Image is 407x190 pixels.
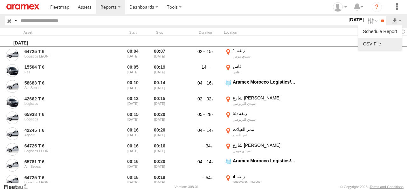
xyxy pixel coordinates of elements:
span: 15 [207,49,213,54]
div: Hicham Abourifa [331,2,349,12]
div: سيدي مومن [233,54,296,58]
div: Aramex Morocco Logistics/ AIn Sebaa [233,79,296,85]
label: Click to View Event Location [224,79,297,94]
a: 64725 T 6 [24,143,102,149]
label: Search Filter Options [365,16,379,25]
div: Entered prior to selected date range [121,79,145,94]
span: 14 [207,159,213,164]
div: 00:14 [DATE] [148,79,172,94]
label: [DATE] [347,16,365,23]
div: فاس [233,70,296,74]
span: 05 [197,112,205,117]
div: 00:20 [DATE] [148,158,172,173]
div: Entered prior to selected date range [121,158,145,173]
span: 34 [206,143,212,148]
div: Fes [24,70,102,74]
label: Click to View Event Location [224,48,297,62]
label: Export results as... [391,16,402,25]
div: Ain Sebaa [24,165,102,168]
div: Logistics LEONI [24,180,102,184]
span: 14 [207,128,213,133]
span: 02 [197,96,205,101]
a: 42245 T 6 [24,127,102,133]
label: Click to View Event Location [224,64,297,78]
div: ممر الفيلات [233,126,296,132]
span: 54 [206,175,212,180]
span: 04 [197,80,205,85]
div: سيدي مومن [233,149,296,153]
div: Logistics [24,102,102,105]
div: Entered prior to selected date range [121,95,145,110]
label: Click to View Event Location [224,95,297,110]
span: 04 [197,128,205,133]
div: 00:19 [DATE] [148,174,172,188]
a: 64725 T 6 [24,49,102,54]
div: [PERSON_NAME] [233,180,296,185]
span: 14 [202,64,210,70]
a: 65781 T 6 [24,159,102,165]
div: 00:16 [DATE] [148,142,172,157]
a: 15504 T 6 [24,64,102,70]
label: Click to View Event Location [224,174,297,188]
a: 58683 T 6 [24,80,102,86]
div: زنقة 55 [233,111,296,116]
div: عين السبع [233,133,296,137]
div: 00:19 [DATE] [148,64,172,78]
a: Visit our Website [3,184,33,190]
span: 04 [197,159,205,164]
div: Entered prior to selected date range [121,111,145,125]
div: فاس [233,64,296,69]
span: 02 [197,49,205,54]
div: Logistics LEONI [24,54,102,58]
div: Entered prior to selected date range [121,64,145,78]
div: Entered prior to selected date range [121,48,145,62]
div: شارع [PERSON_NAME] [233,95,296,101]
div: Logistics LEONI [24,149,102,153]
div: © Copyright 2025 - [340,185,404,189]
div: Ain Sebaa [24,86,102,90]
label: Search Query [13,16,18,25]
span: 28 [207,112,213,117]
a: Terms and Conditions [370,185,404,189]
div: سيدي البرنوصي [233,117,296,122]
label: Click to View Event Location [224,142,297,157]
span: 16 [207,80,213,85]
div: 00:20 [DATE] [148,126,172,141]
span: 02 [207,96,213,101]
label: Click to View Event Location [224,111,297,125]
div: Agadir [24,133,102,137]
div: 00:07 [DATE] [148,48,172,62]
div: زنقة 1 [233,48,296,53]
div: Aramex Morocco Logistics/ AIn Sebaa [233,158,296,164]
div: Version: 308.01 [175,185,199,189]
div: Entered prior to selected date range [121,126,145,141]
img: aramex-logo.svg [6,4,39,10]
div: سيدي البرنوصي [233,101,296,106]
div: Entered prior to selected date range [121,142,145,157]
div: Entered prior to selected date range [121,174,145,188]
div: 00:15 [DATE] [148,95,172,110]
i: ? [372,2,382,12]
div: زنقة 4 [233,174,296,180]
div: شارع [PERSON_NAME] [233,142,296,148]
a: 65938 T 6 [24,112,102,117]
a: 64725 T 6 [24,175,102,180]
label: Click to View Event Location [224,158,297,173]
div: 00:20 [DATE] [148,111,172,125]
a: 42662 T 6 [24,96,102,102]
label: Click to View Event Location [224,126,297,141]
div: Logistics [24,117,102,121]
